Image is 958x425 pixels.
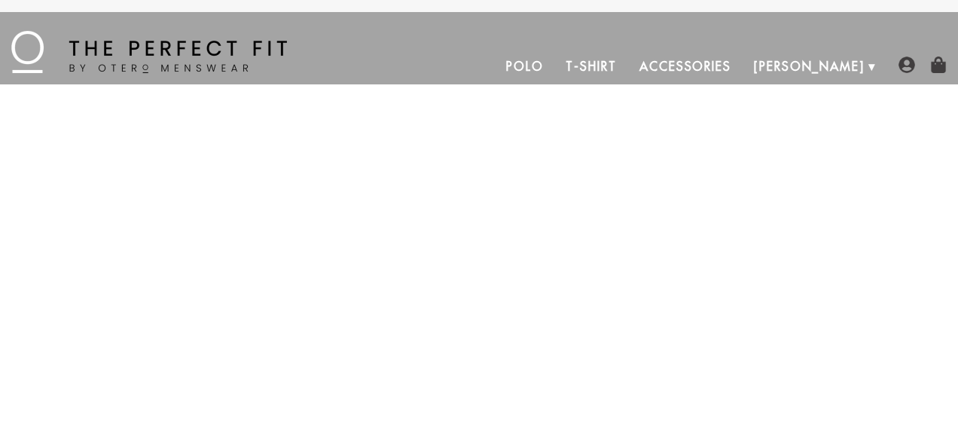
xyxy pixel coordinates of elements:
[554,48,627,84] a: T-Shirt
[11,31,287,73] img: The Perfect Fit - by Otero Menswear - Logo
[930,57,947,73] img: shopping-bag-icon.png
[628,48,743,84] a: Accessories
[495,48,555,84] a: Polo
[743,48,876,84] a: [PERSON_NAME]
[899,57,915,73] img: user-account-icon.png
